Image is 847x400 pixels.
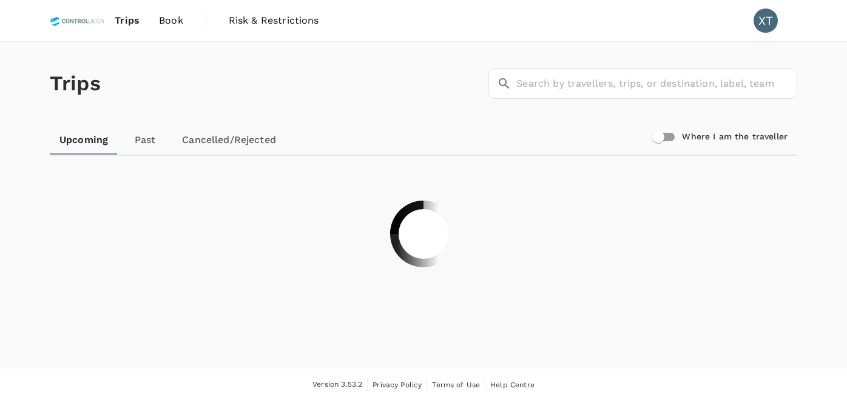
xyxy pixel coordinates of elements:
img: Control Union Malaysia Sdn. Bhd. [50,7,105,34]
span: Risk & Restrictions [229,13,319,28]
h1: Trips [50,42,101,125]
a: Upcoming [50,125,118,155]
a: Past [118,125,172,155]
h6: Where I am the traveller [682,130,788,144]
span: Version 3.53.2 [312,379,362,391]
div: XT [754,8,778,33]
span: Trips [115,13,140,28]
input: Search by travellers, trips, or destination, label, team [516,68,797,99]
a: Privacy Policy [373,378,422,392]
a: Terms of Use [432,378,480,392]
a: Help Centre [490,378,535,392]
span: Privacy Policy [373,381,422,389]
span: Terms of Use [432,381,480,389]
a: Cancelled/Rejected [172,125,286,155]
span: Help Centre [490,381,535,389]
span: Book [159,13,183,28]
